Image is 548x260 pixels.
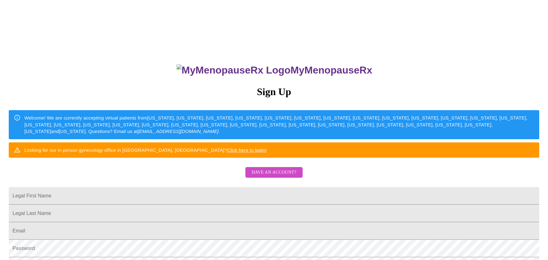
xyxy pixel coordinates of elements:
[245,167,303,178] button: Have an account?
[9,86,539,98] h3: Sign Up
[24,112,534,137] div: Welcome! We are currently accepting virtual patients from [US_STATE], [US_STATE], [US_STATE], [US...
[227,147,267,153] a: Click here to login!
[24,144,267,156] div: Looking for our in person gynecology office in [GEOGRAPHIC_DATA], [GEOGRAPHIC_DATA]?
[138,129,219,134] em: [EMAIL_ADDRESS][DOMAIN_NAME]
[177,64,290,76] img: MyMenopauseRx Logo
[10,64,540,76] h3: MyMenopauseRx
[244,174,304,179] a: Have an account?
[252,169,296,176] span: Have an account?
